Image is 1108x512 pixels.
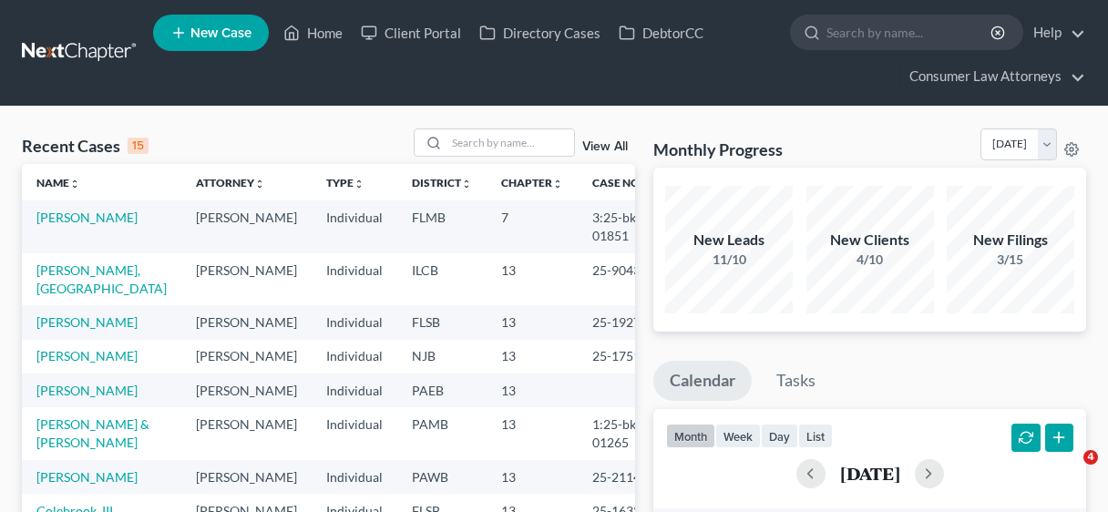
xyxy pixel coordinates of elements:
div: 15 [128,138,149,154]
td: 3:25-bk-01851 [578,200,665,252]
td: Individual [312,374,397,407]
td: 13 [487,305,578,339]
div: Recent Cases [22,135,149,157]
a: Help [1024,16,1085,49]
td: 13 [487,460,578,494]
a: [PERSON_NAME] [36,383,138,398]
div: New Clients [806,230,934,251]
button: week [715,424,761,448]
td: PAEB [397,374,487,407]
input: Search by name... [446,129,574,156]
i: unfold_more [354,179,364,189]
i: unfold_more [254,179,265,189]
i: unfold_more [461,179,472,189]
button: month [666,424,715,448]
td: NJB [397,340,487,374]
td: PAWB [397,460,487,494]
a: [PERSON_NAME], [GEOGRAPHIC_DATA] [36,262,167,296]
td: PAMB [397,407,487,459]
td: 25-90436 [578,253,665,305]
a: [PERSON_NAME] [36,210,138,225]
td: [PERSON_NAME] [181,253,312,305]
div: 11/10 [665,251,793,269]
td: [PERSON_NAME] [181,407,312,459]
a: Districtunfold_more [412,176,472,189]
a: Client Portal [352,16,470,49]
a: Chapterunfold_more [501,176,563,189]
td: [PERSON_NAME] [181,374,312,407]
iframe: Intercom live chat [1046,450,1090,494]
td: Individual [312,253,397,305]
td: [PERSON_NAME] [181,200,312,252]
i: unfold_more [69,179,80,189]
div: New Filings [947,230,1074,251]
a: Calendar [653,361,752,401]
td: 13 [487,253,578,305]
a: Typeunfold_more [326,176,364,189]
input: Search by name... [826,15,993,49]
h2: [DATE] [840,464,900,483]
a: Directory Cases [470,16,610,49]
a: Nameunfold_more [36,176,80,189]
a: Home [274,16,352,49]
td: Individual [312,460,397,494]
a: [PERSON_NAME] & [PERSON_NAME] [36,416,149,450]
td: Individual [312,305,397,339]
td: 25-19270 [578,305,665,339]
a: Consumer Law Attorneys [900,60,1085,93]
td: 7 [487,200,578,252]
a: Tasks [760,361,832,401]
td: 1:25-bk-01265 [578,407,665,459]
button: list [798,424,833,448]
td: Individual [312,200,397,252]
td: Individual [312,340,397,374]
a: Attorneyunfold_more [196,176,265,189]
td: [PERSON_NAME] [181,305,312,339]
a: View All [582,140,628,153]
span: New Case [190,26,251,40]
td: FLMB [397,200,487,252]
td: Individual [312,407,397,459]
td: ILCB [397,253,487,305]
button: day [761,424,798,448]
a: [PERSON_NAME] [36,469,138,485]
a: [PERSON_NAME] [36,348,138,364]
a: Case Nounfold_more [592,176,651,189]
td: 13 [487,340,578,374]
a: [PERSON_NAME] [36,314,138,330]
a: DebtorCC [610,16,713,49]
div: 4/10 [806,251,934,269]
div: 3/15 [947,251,1074,269]
td: 25-21146 [578,460,665,494]
i: unfold_more [552,179,563,189]
div: New Leads [665,230,793,251]
td: 13 [487,374,578,407]
span: 4 [1083,450,1098,465]
td: FLSB [397,305,487,339]
td: [PERSON_NAME] [181,340,312,374]
h3: Monthly Progress [653,138,783,160]
td: [PERSON_NAME] [181,460,312,494]
td: 25-17516 [578,340,665,374]
td: 13 [487,407,578,459]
